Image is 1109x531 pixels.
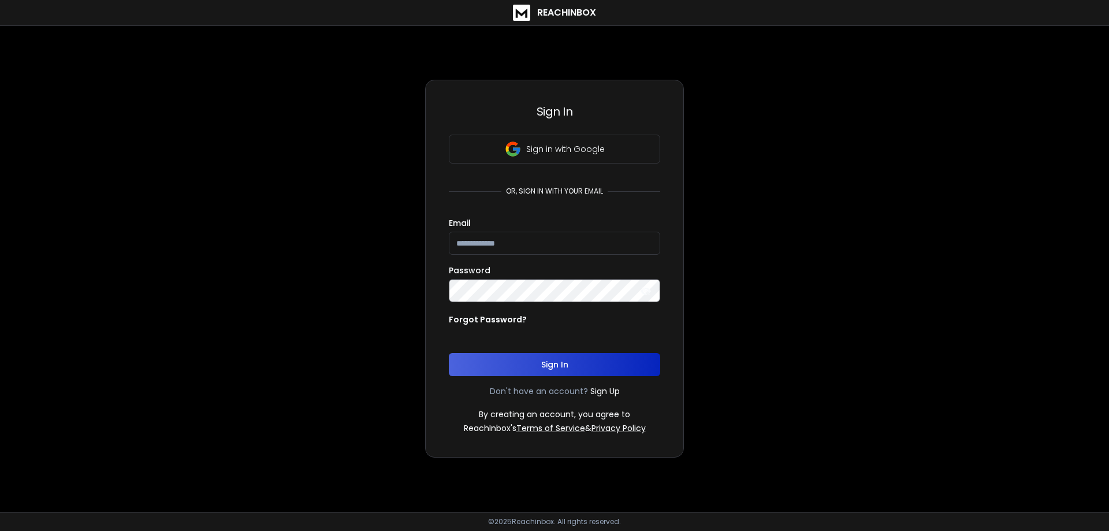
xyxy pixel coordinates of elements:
[449,103,660,120] h3: Sign In
[513,5,530,21] img: logo
[464,422,646,434] p: ReachInbox's &
[526,143,605,155] p: Sign in with Google
[490,385,588,397] p: Don't have an account?
[501,187,608,196] p: or, sign in with your email
[590,385,620,397] a: Sign Up
[449,353,660,376] button: Sign In
[449,135,660,164] button: Sign in with Google
[516,422,585,434] a: Terms of Service
[449,219,471,227] label: Email
[479,409,630,420] p: By creating an account, you agree to
[537,6,596,20] h1: ReachInbox
[449,314,527,325] p: Forgot Password?
[449,266,490,274] label: Password
[488,517,621,526] p: © 2025 Reachinbox. All rights reserved.
[591,422,646,434] a: Privacy Policy
[513,5,596,21] a: ReachInbox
